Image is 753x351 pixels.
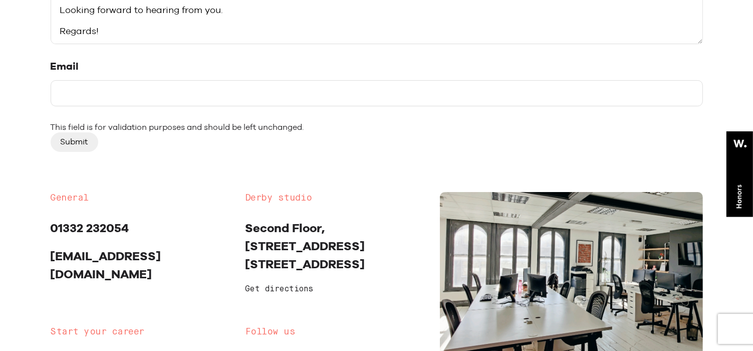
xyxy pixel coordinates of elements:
div: This field is for validation purposes and should be left unchanged. [51,122,703,132]
h2: Follow us [245,326,425,338]
p: Second Floor, [STREET_ADDRESS] [STREET_ADDRESS] [245,219,425,273]
a: [EMAIL_ADDRESS][DOMAIN_NAME] [51,249,161,281]
input: Submit [51,132,98,151]
h2: General [51,192,230,204]
h2: Start your career [51,326,230,338]
h2: Derby studio [245,192,425,204]
a: Get directions [245,285,313,293]
a: 01332 232054 [51,221,129,235]
label: Email [51,60,703,73]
